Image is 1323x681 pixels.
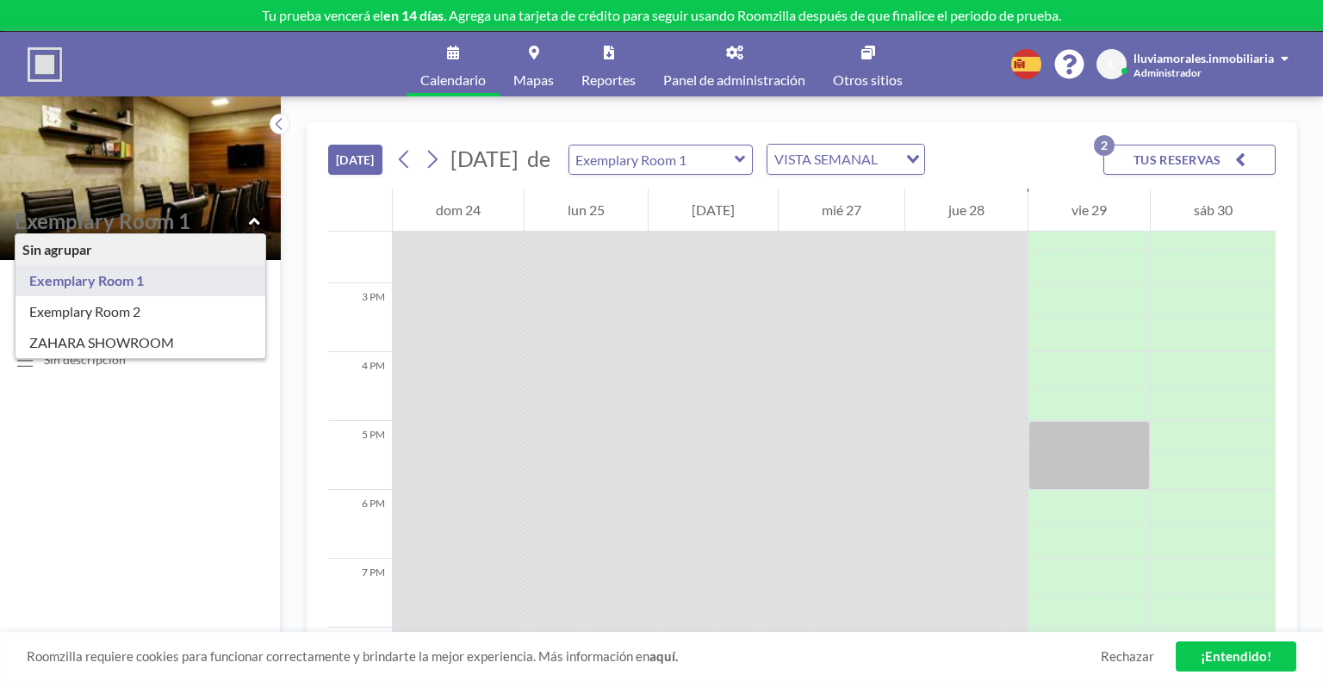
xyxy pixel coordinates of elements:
div: sáb 30 [1151,189,1276,232]
span: Mapas [513,73,554,87]
div: 3 PM [328,283,392,352]
div: jue 28 [905,189,1028,232]
div: 5 PM [328,421,392,490]
a: Reportes [568,32,649,96]
div: 4 PM [328,352,392,421]
span: Administrador [1134,66,1202,79]
input: Exemplary Room 1 [569,145,735,174]
span: Planta: 1 [14,234,66,251]
a: aquí. [649,648,678,664]
span: VISTA SEMANAL [771,148,881,170]
div: 7 PM [328,559,392,628]
a: Rechazar [1101,648,1154,665]
a: ¡Entendido! [1176,641,1296,672]
input: Exemplary Room 1 [15,208,249,233]
b: en 14 días [383,7,444,23]
button: TUS RESERVAS2 [1103,145,1276,175]
input: Search for option [883,148,896,170]
div: Exemplary Room 1 [16,265,265,296]
span: Reportes [581,73,636,87]
a: Panel de administración [649,32,819,96]
div: [DATE] [649,189,778,232]
div: lun 25 [525,189,648,232]
div: vie 29 [1028,189,1150,232]
span: [DATE] [450,145,519,171]
div: Exemplary Room 2 [16,296,265,327]
a: Mapas [500,32,568,96]
span: Otros sitios [833,73,903,87]
span: de [527,145,550,172]
div: dom 24 [393,189,524,232]
a: Calendario [407,32,500,96]
div: mié 27 [779,189,904,232]
span: lluviamorales.inmobiliaria [1134,51,1274,65]
span: Calendario [420,73,486,87]
img: organization-logo [28,47,62,82]
a: Otros sitios [819,32,916,96]
div: ZAHARA SHOWROOM [16,327,265,358]
div: Sin descripción [44,352,126,368]
p: 2 [1094,135,1115,156]
span: Panel de administración [663,73,805,87]
div: Sin agrupar [16,234,265,265]
div: 6 PM [328,490,392,559]
span: Roomzilla requiere cookies para funcionar correctamente y brindarte la mejor experiencia. Más inf... [27,648,1101,665]
div: Search for option [767,145,924,174]
button: [DATE] [328,145,382,175]
span: L [1109,57,1115,72]
div: 2 PM [328,214,392,283]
